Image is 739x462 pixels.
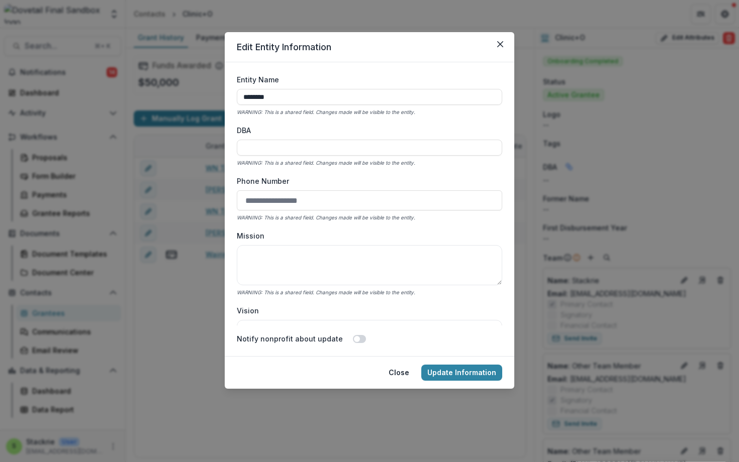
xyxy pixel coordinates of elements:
label: Entity Name [237,74,496,85]
i: WARNING: This is a shared field. Changes made will be visible to the entity. [237,289,415,295]
label: Phone Number [237,176,496,186]
button: Update Information [421,365,502,381]
label: Mission [237,230,496,241]
i: WARNING: This is a shared field. Changes made will be visible to the entity. [237,160,415,166]
label: DBA [237,125,496,136]
header: Edit Entity Information [225,32,514,62]
i: WARNING: This is a shared field. Changes made will be visible to the entity. [237,109,415,115]
button: Close [383,365,415,381]
button: Close [492,36,508,52]
label: Notify nonprofit about update [237,333,343,344]
label: Vision [237,305,496,316]
i: WARNING: This is a shared field. Changes made will be visible to the entity. [237,214,415,220]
